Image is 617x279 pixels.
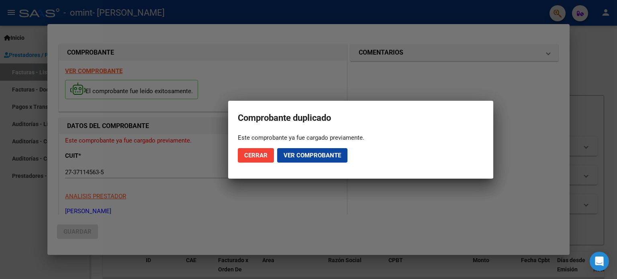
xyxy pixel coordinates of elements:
[244,152,268,159] span: Cerrar
[277,148,347,163] button: Ver comprobante
[284,152,341,159] span: Ver comprobante
[238,110,484,126] h2: Comprobante duplicado
[238,134,484,142] div: Este comprobante ya fue cargado previamente.
[238,148,274,163] button: Cerrar
[590,252,609,271] div: Open Intercom Messenger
